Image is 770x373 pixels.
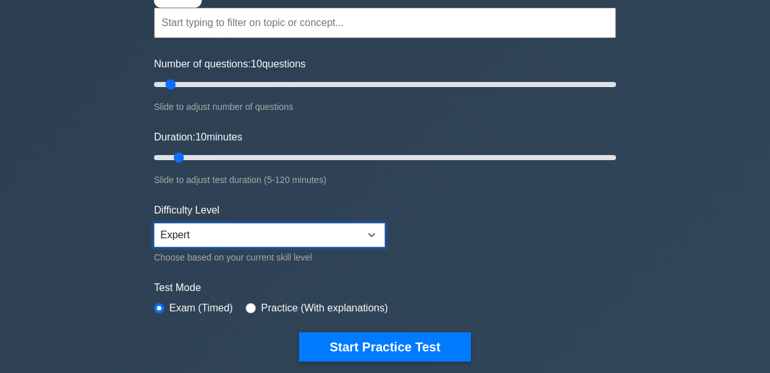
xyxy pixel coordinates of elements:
[154,250,385,265] div: Choose based on your current skill level
[299,332,471,362] button: Start Practice Test
[154,280,616,295] label: Test Mode
[169,301,233,316] label: Exam (Timed)
[154,203,220,218] label: Difficulty Level
[195,132,207,142] span: 10
[154,57,305,72] label: Number of questions: questions
[154,172,616,187] div: Slide to adjust test duration (5-120 minutes)
[154,8,616,38] input: Start typing to filter on topic or concept...
[154,130,242,145] label: Duration: minutes
[154,99,616,114] div: Slide to adjust number of questions
[261,301,388,316] label: Practice (With explanations)
[251,58,262,69] span: 10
